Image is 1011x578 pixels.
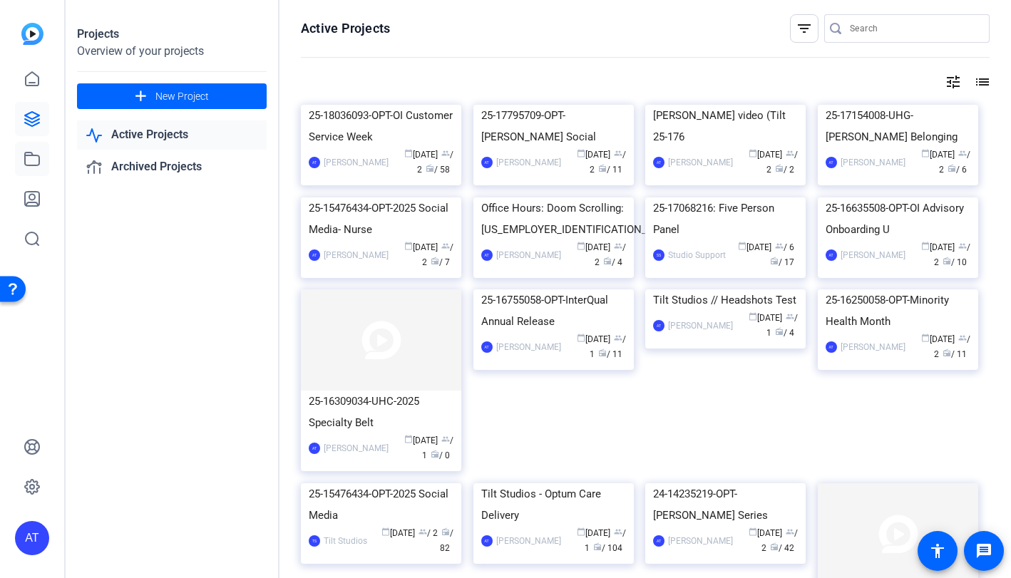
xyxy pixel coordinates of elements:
[481,249,493,261] div: AT
[309,535,320,547] div: TS
[577,334,585,342] span: calendar_today
[496,534,561,548] div: [PERSON_NAME]
[958,149,967,158] span: group
[841,155,905,170] div: [PERSON_NAME]
[77,120,267,150] a: Active Projects
[948,165,967,175] span: / 6
[826,105,970,148] div: 25-17154008-UHG-[PERSON_NAME] Belonging
[593,543,622,553] span: / 104
[921,149,930,158] span: calendar_today
[77,153,267,182] a: Archived Projects
[786,312,794,321] span: group
[132,88,150,105] mat-icon: add
[943,349,951,357] span: radio
[481,341,493,353] div: AT
[419,528,438,538] span: / 2
[309,483,453,526] div: 25-15476434-OPT-2025 Social Media
[826,341,837,353] div: AT
[481,289,626,332] div: 25-16755058-OPT-InterQual Annual Release
[77,43,267,60] div: Overview of your projects
[324,441,389,455] div: [PERSON_NAME]
[796,20,813,37] mat-icon: filter_list
[775,242,794,252] span: / 6
[775,165,794,175] span: / 2
[309,197,453,240] div: 25-15476434-OPT-2025 Social Media- Nurse
[431,257,439,265] span: radio
[431,450,450,460] span: / 0
[593,542,602,551] span: radio
[775,327,784,336] span: radio
[826,289,970,332] div: 25-16250058-OPT-Minority Health Month
[419,527,427,536] span: group
[749,528,782,538] span: [DATE]
[749,150,782,160] span: [DATE]
[426,165,450,175] span: / 58
[943,257,967,267] span: / 10
[770,542,779,551] span: radio
[826,157,837,168] div: AT
[441,435,450,443] span: group
[309,443,320,454] div: AT
[77,26,267,43] div: Projects
[309,105,453,148] div: 25-18036093-OPT-OI Customer Service Week
[426,164,434,172] span: radio
[770,257,779,265] span: radio
[481,197,626,240] div: Office Hours: Doom Scrolling: [US_EMPLOYER_IDENTIFICATION_NUMBER]
[653,157,664,168] div: AT
[841,248,905,262] div: [PERSON_NAME]
[614,334,622,342] span: group
[440,528,453,553] span: / 82
[496,155,561,170] div: [PERSON_NAME]
[761,528,798,553] span: / 2
[945,73,962,91] mat-icon: tune
[404,242,413,250] span: calendar_today
[749,149,757,158] span: calendar_today
[775,328,794,338] span: / 4
[934,242,970,267] span: / 2
[786,149,794,158] span: group
[422,242,453,267] span: / 2
[441,527,450,536] span: radio
[921,242,930,250] span: calendar_today
[653,249,664,261] div: SS
[826,249,837,261] div: AT
[614,242,622,250] span: group
[595,242,626,267] span: / 2
[775,242,784,250] span: group
[653,197,798,240] div: 25-17068216: Five Person Panel
[577,149,585,158] span: calendar_today
[668,534,733,548] div: [PERSON_NAME]
[653,535,664,547] div: AT
[324,248,389,262] div: [PERSON_NAME]
[577,150,610,160] span: [DATE]
[481,535,493,547] div: AT
[921,150,955,160] span: [DATE]
[577,334,610,344] span: [DATE]
[404,435,413,443] span: calendar_today
[301,20,390,37] h1: Active Projects
[770,543,794,553] span: / 42
[749,312,757,321] span: calendar_today
[775,164,784,172] span: radio
[786,527,794,536] span: group
[738,242,771,252] span: [DATE]
[577,528,610,538] span: [DATE]
[921,242,955,252] span: [DATE]
[653,320,664,331] div: AT
[404,150,438,160] span: [DATE]
[598,165,622,175] span: / 11
[653,483,798,526] div: 24-14235219-OPT-[PERSON_NAME] Series
[668,248,726,262] div: Studio Support
[496,248,561,262] div: [PERSON_NAME]
[850,20,978,37] input: Search
[770,257,794,267] span: / 17
[441,149,450,158] span: group
[972,73,990,91] mat-icon: list
[603,257,612,265] span: radio
[585,528,626,553] span: / 1
[481,157,493,168] div: AT
[577,527,585,536] span: calendar_today
[841,340,905,354] div: [PERSON_NAME]
[614,149,622,158] span: group
[958,242,967,250] span: group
